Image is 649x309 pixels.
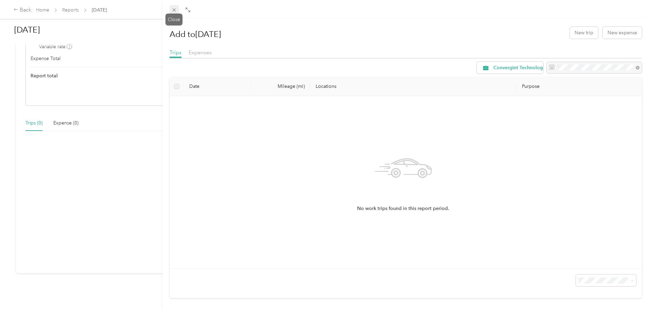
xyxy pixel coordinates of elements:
[184,77,251,96] th: Date
[310,77,516,96] th: Locations
[570,27,598,39] button: New trip
[170,49,181,56] span: Trips
[170,26,221,42] h1: Add to [DATE]
[357,205,449,212] span: No work trips found in this report period.
[603,27,642,39] button: New expense
[251,77,310,96] th: Mileage (mi)
[189,49,212,56] span: Expenses
[516,77,642,96] th: Purpose
[493,65,549,70] span: Convergint Technologies
[611,271,649,309] iframe: Everlance-gr Chat Button Frame
[165,14,182,25] div: Close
